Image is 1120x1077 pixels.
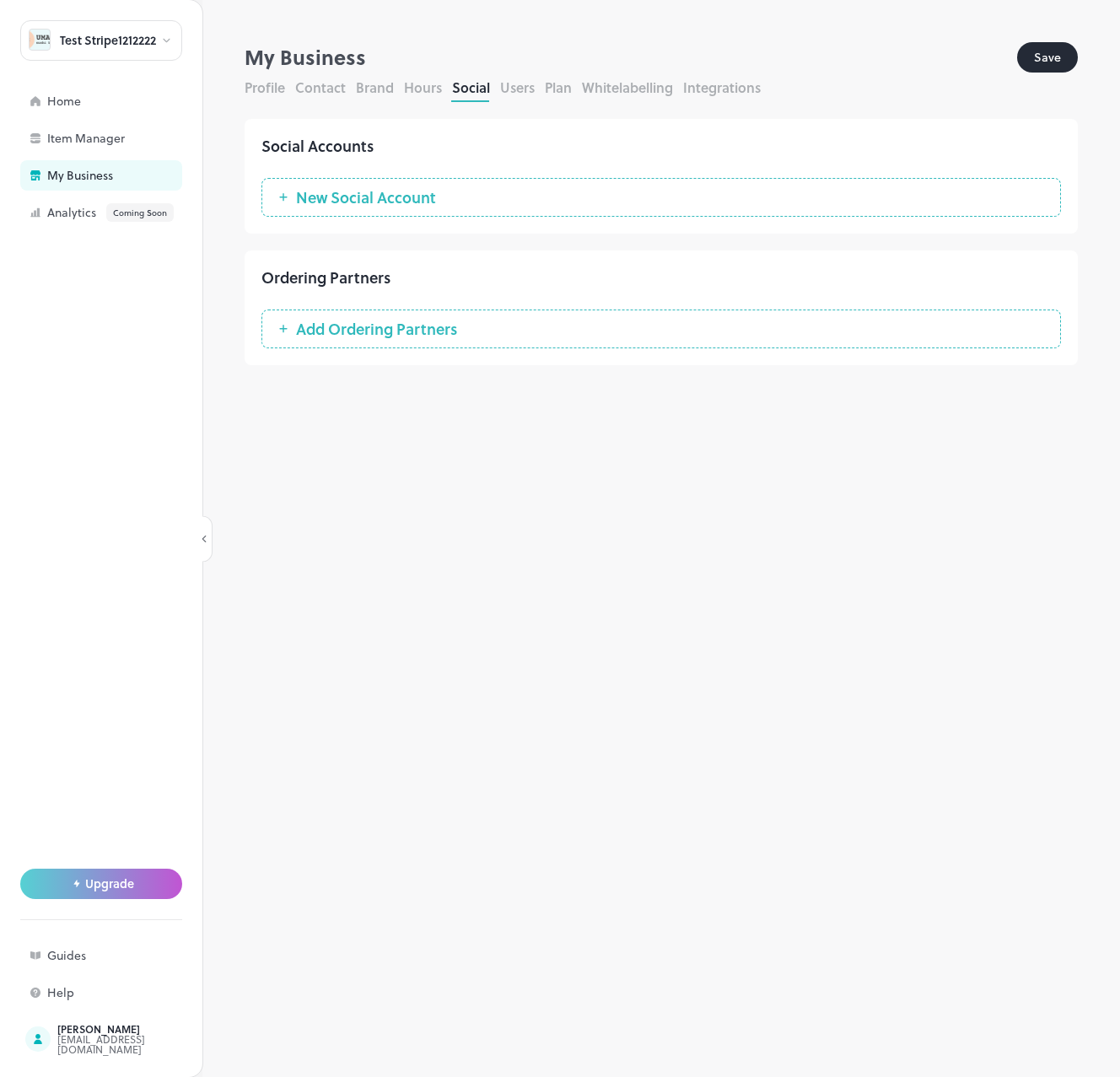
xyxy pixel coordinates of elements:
[261,136,1061,156] div: Social Accounts
[245,78,285,97] button: Profile
[500,78,535,97] button: Users
[288,189,444,206] span: New Social Account
[261,310,1061,348] button: Add Ordering Partners
[683,78,761,97] button: Integrations
[57,1024,216,1034] div: [PERSON_NAME]
[404,78,442,97] button: Hours
[356,78,394,97] button: Brand
[452,78,490,97] button: Social
[288,320,466,337] span: Add Ordering Partners
[245,42,1017,73] div: My Business
[47,95,216,107] div: Home
[57,1034,216,1054] div: [EMAIL_ADDRESS][DOMAIN_NAME]
[261,178,1061,217] button: New Social Account
[47,203,216,222] div: Analytics
[60,35,156,46] div: Test Stripe1212222
[47,132,216,144] div: Item Manager
[261,267,1061,288] div: Ordering Partners
[47,170,216,181] div: My Business
[47,950,216,961] div: Guides
[30,30,50,50] img: avatar
[47,987,216,999] div: Help
[1017,42,1078,73] button: Save
[545,78,572,97] button: Plan
[106,203,174,222] div: Coming Soon
[295,78,346,97] button: Contact
[85,877,134,891] span: Upgrade
[582,78,673,97] button: Whitelabelling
